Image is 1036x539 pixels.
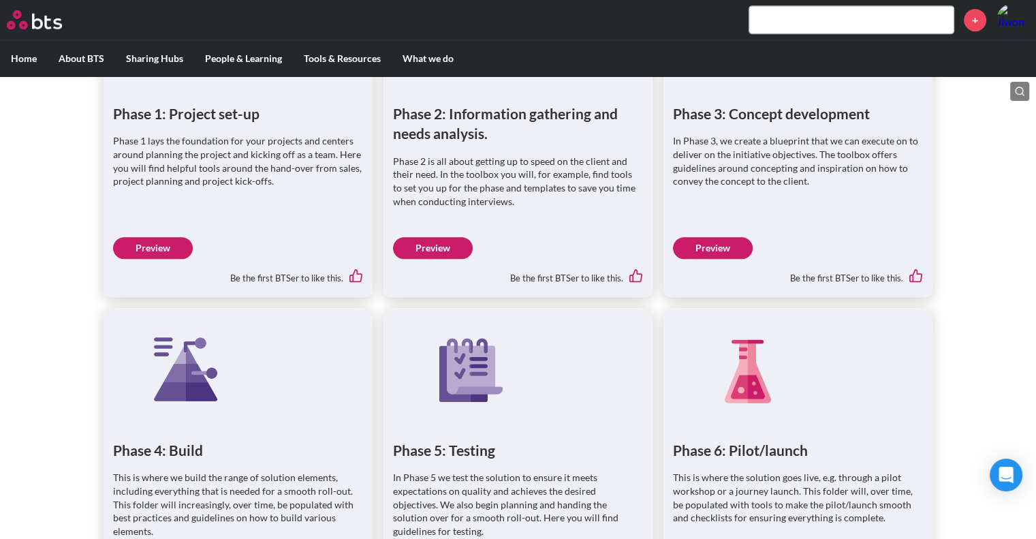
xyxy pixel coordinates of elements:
[48,41,115,76] label: About BTS
[393,440,643,460] h1: Phase 5: Testing
[293,41,392,76] label: Tools & Resources
[673,134,923,187] p: In Phase 3, we create a blueprint that we can execute on to deliver on the initiative objectives....
[673,104,923,123] h1: Phase 3: Concept development
[392,41,465,76] label: What we do
[996,3,1029,36] img: Jiwon Ahn
[393,155,643,208] p: Phase 2 is all about getting up to speed on the client and their need. In the toolbox you will, f...
[393,259,643,288] div: Be the first BTSer to like this.
[393,471,643,538] p: In Phase 5 we test the solution to ensure it meets expectations on quality and achieves the desir...
[964,9,986,31] a: +
[113,237,193,259] a: Preview
[990,459,1022,491] div: Open Intercom Messenger
[115,41,194,76] label: Sharing Hubs
[996,3,1029,36] a: Profile
[113,471,363,538] p: This is where we build the range of solution elements, including everything that is needed for a ...
[393,104,643,144] h1: Phase 2: Information gathering and needs analysis.
[194,41,293,76] label: People & Learning
[113,134,363,187] p: Phase 1 lays the foundation for your projects and centers around planning the project and kicking...
[113,104,363,123] h1: Phase 1: Project set-up
[113,440,363,460] h1: Phase 4: Build
[673,259,923,288] div: Be the first BTSer to like this.
[7,10,62,29] img: BTS Logo
[7,10,87,29] a: Go home
[673,471,923,524] p: This is where the solution goes live, e.g. through a pilot workshop or a journey launch. This fol...
[113,259,363,288] div: Be the first BTSer to like this.
[673,237,753,259] a: Preview
[393,237,473,259] a: Preview
[673,440,923,460] h1: Phase 6: Pilot/launch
